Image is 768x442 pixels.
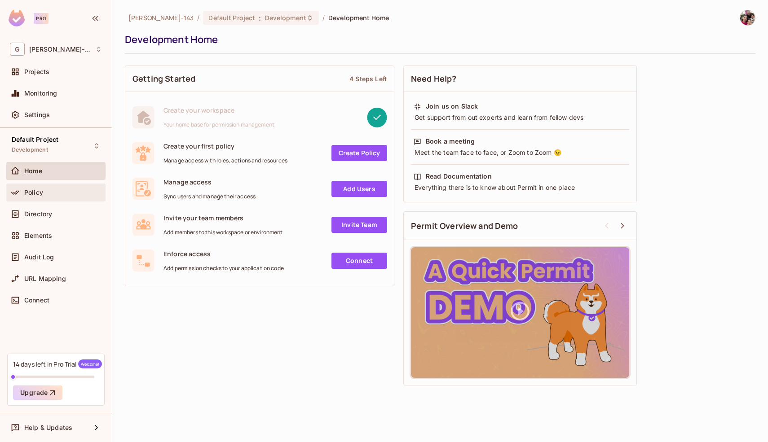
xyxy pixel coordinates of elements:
[13,359,102,368] div: 14 days left in Pro Trial
[24,254,54,261] span: Audit Log
[414,183,627,192] div: Everything there is to know about Permit in one place
[331,181,387,197] a: Add Users
[24,232,52,239] span: Elements
[132,73,195,84] span: Getting Started
[414,113,627,122] div: Get support from out experts and learn from fellow devs
[24,111,50,118] span: Settings
[331,145,387,161] a: Create Policy
[426,172,492,181] div: Read Documentation
[258,14,261,22] span: :
[411,73,457,84] span: Need Help?
[13,385,62,400] button: Upgrade
[163,229,283,236] span: Add members to this workspace or environment
[411,220,518,232] span: Permit Overview and Demo
[163,193,256,200] span: Sync users and manage their access
[24,297,49,304] span: Connect
[426,102,478,111] div: Join us on Slack
[24,167,43,175] span: Home
[24,424,72,431] span: Help & Updates
[208,13,255,22] span: Default Project
[331,253,387,269] a: Connect
[426,137,475,146] div: Book a meeting
[29,46,91,53] span: Workspace: Gilson-143
[24,68,49,75] span: Projects
[163,249,284,258] span: Enforce access
[10,43,25,56] span: G
[740,10,755,25] img: Gilson Montanha
[331,217,387,233] a: Invite Team
[163,265,284,272] span: Add permission checks to your application code
[163,121,274,128] span: Your home base for permission management
[24,189,43,196] span: Policy
[24,90,57,97] span: Monitoring
[78,359,102,368] span: Welcome!
[197,13,199,22] li: /
[163,178,256,186] span: Manage access
[12,136,58,143] span: Default Project
[24,275,66,282] span: URL Mapping
[349,74,387,83] div: 4 Steps Left
[163,106,274,114] span: Create your workspace
[328,13,389,22] span: Development Home
[34,13,49,24] div: Pro
[163,214,283,222] span: Invite your team members
[125,33,751,46] div: Development Home
[12,146,48,153] span: Development
[163,142,287,150] span: Create your first policy
[128,13,194,22] span: the active workspace
[322,13,325,22] li: /
[265,13,306,22] span: Development
[9,10,25,26] img: SReyMgAAAABJRU5ErkJggg==
[414,148,627,157] div: Meet the team face to face, or Zoom to Zoom 😉
[24,210,52,218] span: Directory
[163,157,287,164] span: Manage access with roles, actions and resources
